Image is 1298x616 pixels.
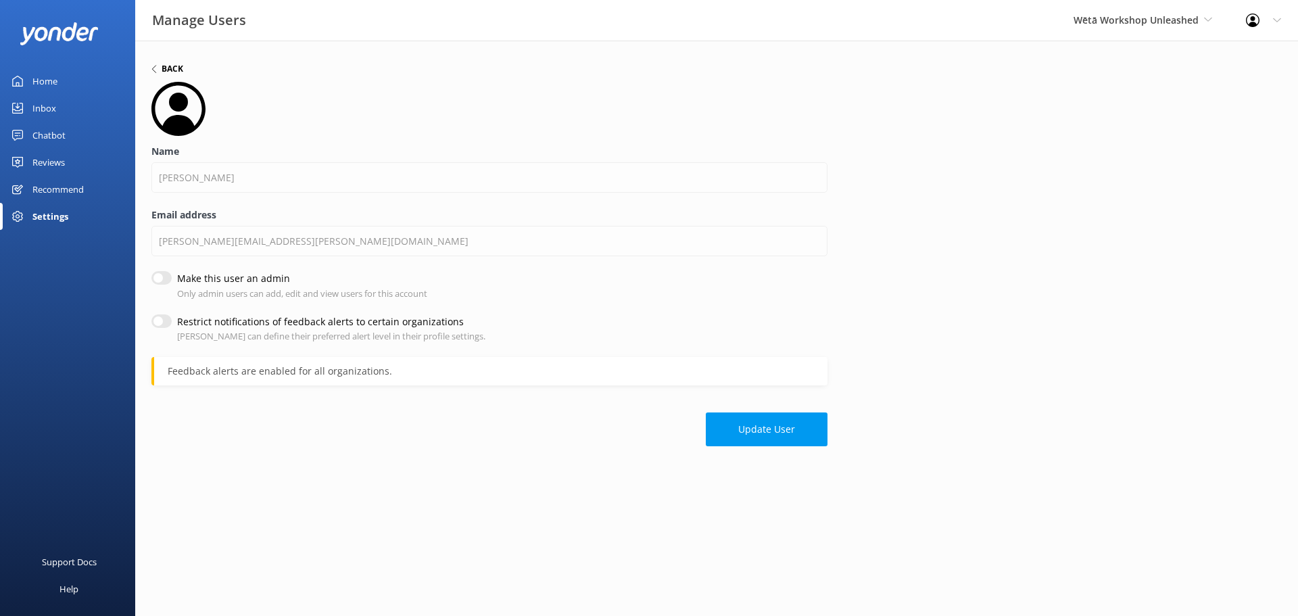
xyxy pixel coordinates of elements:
[32,95,56,122] div: Inbox
[32,68,57,95] div: Home
[151,226,827,256] input: Email
[32,122,66,149] div: Chatbot
[20,22,98,45] img: yonder-white-logo.png
[162,65,183,73] h6: Back
[59,575,78,602] div: Help
[42,548,97,575] div: Support Docs
[177,287,427,301] p: Only admin users can add, edit and view users for this account
[151,162,827,193] input: Name
[151,208,827,222] label: Email address
[706,412,827,446] button: Update User
[177,329,485,343] p: [PERSON_NAME] can define their preferred alert level in their profile settings.
[32,176,84,203] div: Recommend
[151,357,827,385] div: Feedback alerts are enabled for all organizations.
[177,314,479,329] label: Restrict notifications of feedback alerts to certain organizations
[152,9,246,31] h3: Manage Users
[151,144,827,159] label: Name
[32,149,65,176] div: Reviews
[177,271,420,286] label: Make this user an admin
[1074,14,1199,26] span: Wētā Workshop Unleashed
[151,65,183,73] button: Back
[32,203,68,230] div: Settings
